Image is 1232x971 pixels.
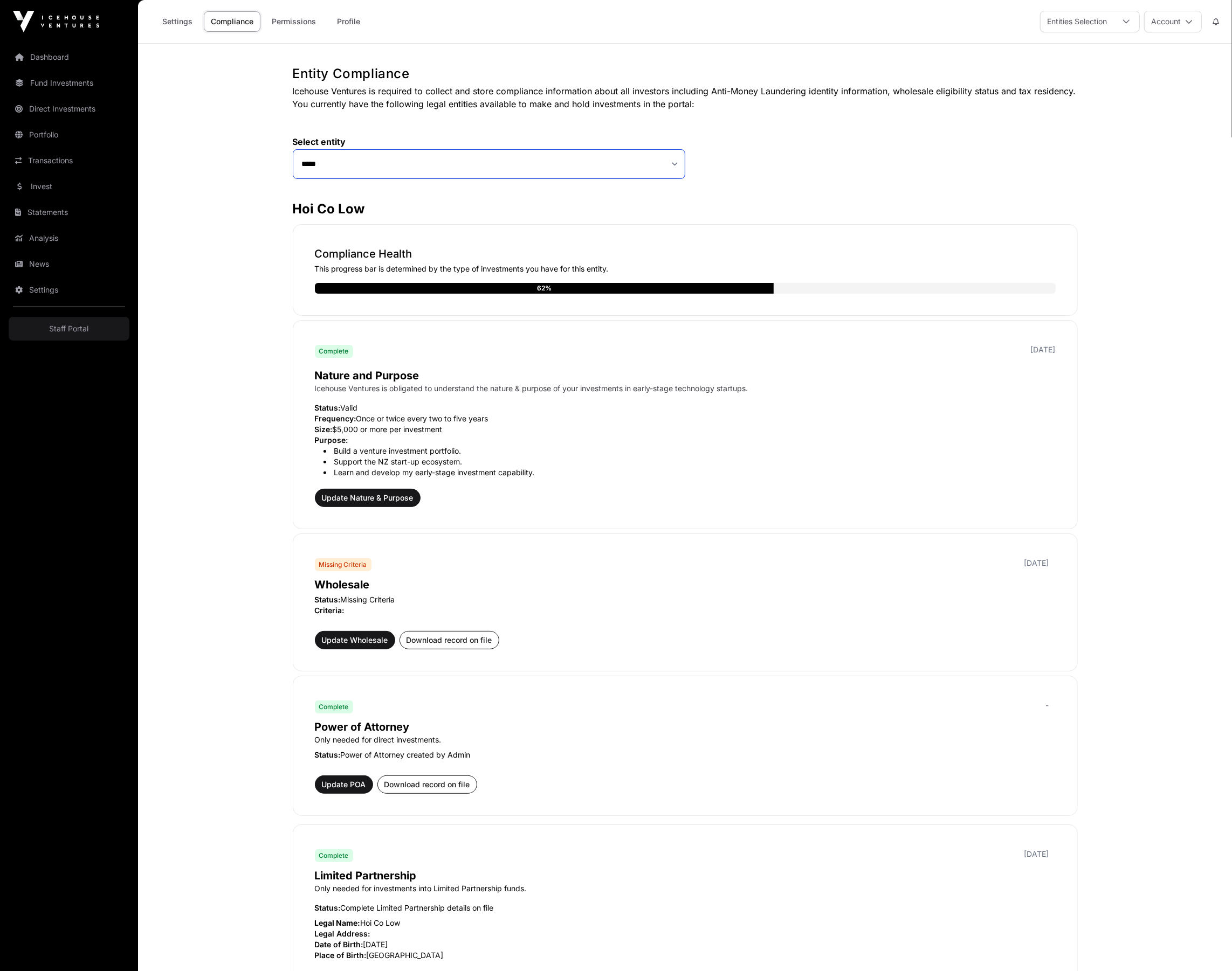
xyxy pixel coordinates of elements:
p: Icehouse Ventures is obligated to understand the nature & purpose of your investments in early-st... [315,383,1056,394]
a: Statements [9,200,129,224]
p: Hoi Co Low [315,918,1056,928]
button: Download record on file [400,631,499,649]
p: Valid [315,403,1056,413]
span: Update POA [322,779,366,790]
span: Criteria: [315,606,345,615]
span: Missing Criteria [319,560,367,569]
li: Build a venture investment portfolio. [324,446,1056,456]
p: This progress bar is determined by the type of investments you have for this entity. [315,263,1056,274]
img: Icehouse Ventures Logo [13,11,99,32]
span: Legal Address: [315,929,370,938]
p: Once or twice every two to five years [315,413,1056,424]
h3: Hoi Co Low [293,200,1078,218]
a: Invest [9,175,129,198]
span: Update Nature & Purpose [322,493,414,503]
span: Status: [315,595,341,604]
a: Profile [327,11,370,32]
p: Icehouse Ventures is required to collect and store compliance information about all investors inc... [293,85,1078,110]
a: Settings [155,11,199,32]
p: Only needed for direct investments. [315,734,1056,745]
a: Dashboard [9,45,129,69]
button: Update Nature & Purpose [315,489,421,507]
span: Download record on file [407,635,492,646]
p: Compliance Health [315,246,1056,261]
span: Complete [319,851,349,860]
a: Portfolio [9,123,129,147]
p: [DATE] [1024,558,1049,568]
p: Power of Attorney [315,719,1056,734]
div: Entities Selection [1041,11,1113,32]
a: Fund Investments [9,71,129,95]
button: Update POA [315,775,373,794]
a: Transactions [9,149,129,172]
p: - [1046,700,1049,711]
a: Staff Portal [9,317,129,341]
a: Compliance [204,11,260,32]
div: 62% [537,283,552,294]
button: Download record on file [377,775,477,794]
label: Select entity [293,136,685,147]
p: [DATE] [1024,849,1049,859]
a: Analysis [9,226,129,250]
a: Direct Investments [9,97,129,121]
p: Purpose: [315,435,1056,446]
button: Account [1144,11,1202,32]
p: Missing Criteria [315,594,1056,605]
p: Complete Limited Partnership details on file [315,903,1056,913]
span: Legal Name: [315,918,361,927]
span: Update Wholesale [322,635,388,646]
li: Learn and develop my early-stage investment capability. [324,467,1056,478]
span: Complete [319,703,349,711]
iframe: Chat Widget [1178,919,1232,971]
p: [DATE] [315,939,1056,950]
a: News [9,252,129,276]
p: Limited Partnership [315,868,1056,883]
p: Nature and Purpose [315,368,1056,383]
p: [DATE] [1031,344,1056,355]
button: Update Wholesale [315,631,395,649]
p: Power of Attorney created by Admin [315,750,1056,760]
h1: Entity Compliance [293,65,1078,82]
a: Permissions [265,11,323,32]
a: Settings [9,278,129,302]
span: Status: [315,750,341,759]
p: [GEOGRAPHIC_DATA] [315,950,1056,961]
span: Status: [315,403,341,412]
span: Date of Birth: [315,940,363,949]
span: Size: [315,425,333,434]
p: Wholesale [315,577,1056,592]
p: $5,000 or more per investment [315,424,1056,435]
p: Only needed for investments into Limited Partnership funds. [315,883,1056,894]
span: Place of Birth: [315,951,367,960]
span: Download record on file [384,779,470,790]
li: Support the NZ start-up ecosystem. [324,456,1056,467]
span: Status: [315,903,341,912]
span: Frequency: [315,414,356,423]
span: Complete [319,347,349,356]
